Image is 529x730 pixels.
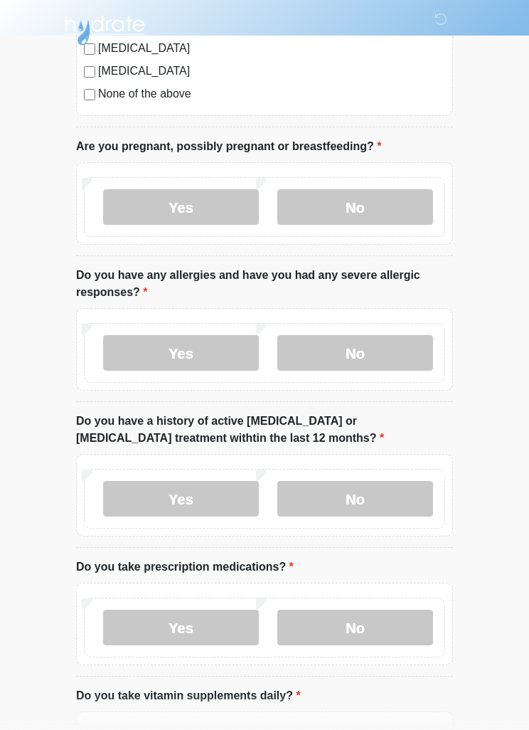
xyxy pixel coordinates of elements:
[98,63,445,80] label: [MEDICAL_DATA]
[84,89,95,100] input: None of the above
[76,267,453,301] label: Do you have any allergies and have you had any severe allergic responses?
[277,481,433,517] label: No
[76,559,294,576] label: Do you take prescription medications?
[84,66,95,78] input: [MEDICAL_DATA]
[98,85,445,102] label: None of the above
[277,335,433,371] label: No
[103,610,259,645] label: Yes
[277,189,433,225] label: No
[277,610,433,645] label: No
[62,11,147,46] img: Hydrate IV Bar - Chandler Logo
[76,687,301,704] label: Do you take vitamin supplements daily?
[103,189,259,225] label: Yes
[103,335,259,371] label: Yes
[103,481,259,517] label: Yes
[76,413,453,447] label: Do you have a history of active [MEDICAL_DATA] or [MEDICAL_DATA] treatment withtin the last 12 mo...
[76,138,381,155] label: Are you pregnant, possibly pregnant or breastfeeding?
